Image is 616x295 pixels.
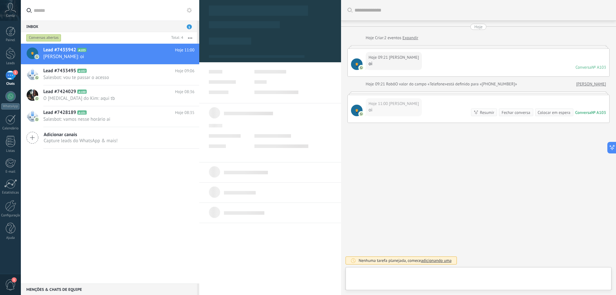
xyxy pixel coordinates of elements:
span: Robô [386,81,395,87]
div: oi [369,61,419,67]
span: Hoje 08:35 [175,109,194,116]
button: Mais [183,32,197,44]
div: Fechar conversa [501,109,530,116]
a: Lead #7433495 A102 Hoje 09:06 Salesbot: vou te passar o acesso [21,65,199,85]
a: Lead #7428189 A101 Hoje 08:35 Salesbot: vamos nesse horário ai [21,106,199,127]
span: Lead #7435942 [43,47,76,53]
div: Conversas abertas [26,34,61,42]
div: Criar: [366,35,418,41]
div: E-mail [1,170,20,174]
span: O [MEDICAL_DATA] do Kim: aqui tb [43,95,182,101]
span: 1 [187,24,192,29]
div: Colocar em espera [538,109,570,116]
span: Lead #7433495 [43,68,76,74]
div: Nenhuma tarefa planejada, comece [359,258,452,263]
div: Hoje [366,35,375,41]
div: Calendário [1,126,20,131]
span: Joakim R [351,105,363,116]
div: Configurações [1,213,20,218]
div: Estatísticas [1,191,20,195]
div: № A103 [591,110,606,115]
div: Menções & Chats de equipe [21,283,197,295]
div: Conversa [575,110,591,115]
span: Joakim R [389,100,419,107]
span: Joakim R [389,54,419,61]
a: Lead #7435942 A103 Hoje 11:00 [PERSON_NAME]: oi [21,44,199,64]
span: A100 [77,90,87,94]
img: com.amocrm.amocrmwa.svg [35,75,39,80]
img: com.amocrm.amocrmwa.svg [35,117,39,122]
span: Salesbot: vou te passar o acesso [43,74,182,81]
span: A102 [77,69,87,73]
img: com.amocrm.amocrmwa.svg [359,65,364,70]
span: 1 [12,277,17,282]
span: 1 [13,70,18,75]
span: A103 [77,48,87,52]
span: Joakim R [351,58,363,70]
img: com.amocrm.amocrmwa.svg [35,55,39,59]
span: Conta [6,14,15,18]
div: Conversa [576,65,592,70]
a: Lead #7424029 A100 Hoje 08:36 O [MEDICAL_DATA] do Kim: aqui tb [21,85,199,106]
span: [PERSON_NAME]: oi [43,54,182,60]
span: Lead #7424029 [43,89,76,95]
span: Capture leads do WhatsApp & mais! [44,138,118,144]
div: Leads [1,61,20,65]
div: oi [369,107,419,113]
div: № A103 [592,65,606,70]
a: [PERSON_NAME] [576,81,606,87]
span: Hoje 11:00 [175,47,194,53]
span: está definido para «[PHONE_NUMBER]» [447,81,517,87]
div: Inbox [21,21,197,32]
span: Hoje 08:36 [175,89,194,95]
div: Listas [1,149,20,153]
span: 2 eventos [384,35,401,41]
div: Total: 4 [169,35,183,41]
span: Lead #7428189 [43,109,76,116]
span: O valor do campo «Telefone» [395,81,447,87]
div: Hoje 09:21 [366,81,386,87]
div: Chats [1,82,20,86]
span: Salesbot: vamos nesse horário ai [43,116,182,122]
img: com.amocrm.amocrmwa.svg [35,96,39,101]
div: Ajuda [1,236,20,240]
div: Painel [1,38,20,42]
span: Adicionar canais [44,132,118,138]
div: WhatsApp [1,103,20,109]
span: A101 [77,110,87,115]
a: Expandir [402,35,418,41]
span: adicionando uma [421,258,451,263]
div: Hoje [474,24,483,30]
div: Resumir [480,109,494,116]
img: com.amocrm.amocrmwa.svg [359,112,364,116]
div: Hoje 11:00 [369,100,389,107]
span: Hoje 09:06 [175,68,194,74]
div: Hoje 09:21 [369,54,389,61]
